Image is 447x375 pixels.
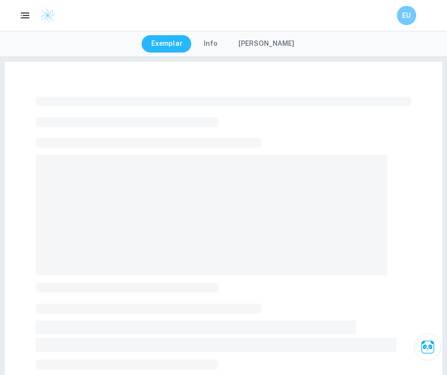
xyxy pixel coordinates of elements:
a: Clastify logo [35,8,55,23]
button: EU [397,6,416,25]
h6: EU [401,10,412,21]
img: Clastify logo [40,8,55,23]
button: Exemplar [142,35,192,53]
button: Ask Clai [414,334,441,361]
button: [PERSON_NAME] [229,35,304,53]
button: Info [194,35,227,53]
